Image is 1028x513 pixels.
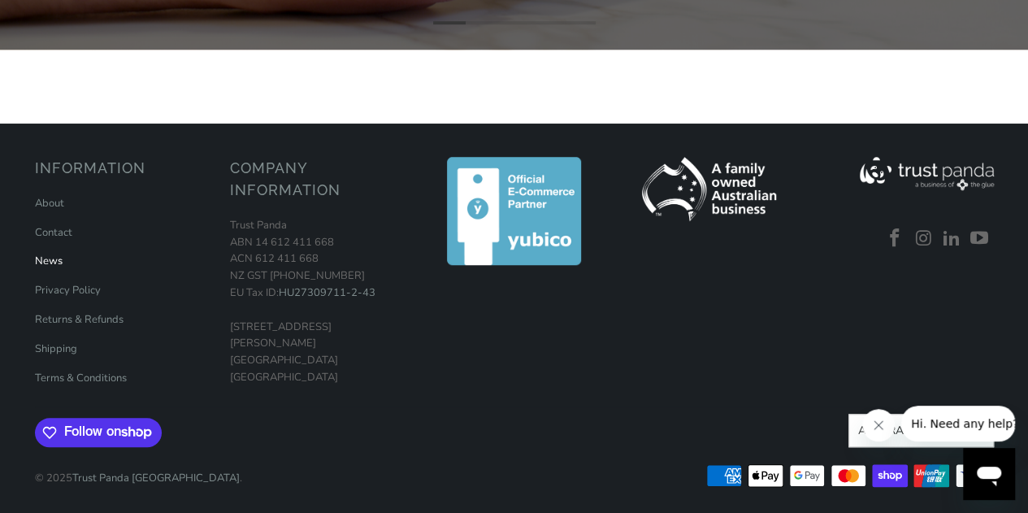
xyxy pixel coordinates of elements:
a: Trust Panda Australia on LinkedIn [939,228,964,250]
li: Page dot 4 [531,21,563,24]
a: Returns & Refunds [35,312,124,327]
li: Page dot 2 [466,21,498,24]
a: HU27309711-2-43 [279,285,375,300]
button: Australia (AUD $) [848,414,993,447]
li: Page dot 3 [498,21,531,24]
a: Contact [35,225,72,240]
p: © 2025 . [35,454,242,487]
a: Trust Panda Australia on Instagram [911,228,935,250]
iframe: Reviews Widget [8,82,1020,117]
p: Trust Panda ABN 14 612 411 668 ACN 612 411 668 NZ GST [PHONE_NUMBER] EU Tax ID: [STREET_ADDRESS][... [230,217,409,386]
iframe: Button to launch messaging window [963,448,1015,500]
a: Trust Panda Australia on YouTube [968,228,992,250]
iframe: Close message [862,409,895,441]
a: Trust Panda Australia on Facebook [883,228,908,250]
iframe: Message from company [901,406,1015,441]
a: About [35,196,64,211]
li: Page dot 5 [563,21,596,24]
a: Privacy Policy [35,283,101,298]
a: Shipping [35,341,77,356]
a: Trust Panda [GEOGRAPHIC_DATA] [72,471,240,485]
a: Terms & Conditions [35,371,127,385]
a: News [35,254,63,268]
span: Hi. Need any help? [10,11,117,24]
li: Page dot 1 [433,21,466,24]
